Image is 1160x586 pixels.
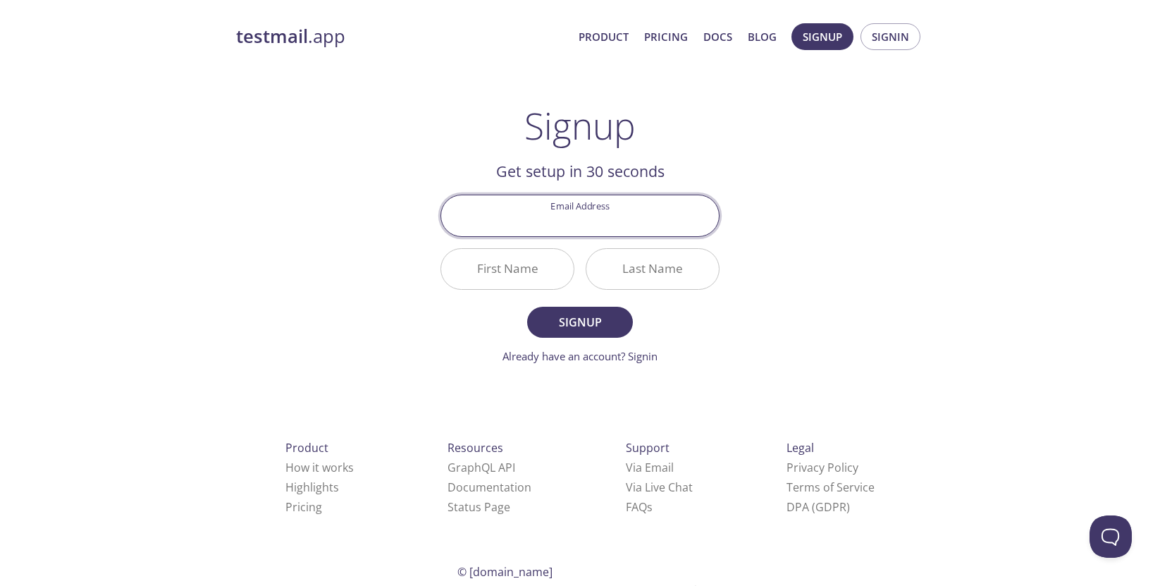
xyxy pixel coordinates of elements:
[448,499,510,515] a: Status Page
[786,499,850,515] a: DPA (GDPR)
[236,25,567,49] a: testmail.app
[626,440,670,456] span: Support
[502,349,658,363] a: Already have an account? Signin
[448,480,531,495] a: Documentation
[285,480,339,495] a: Highlights
[579,28,629,46] a: Product
[860,23,920,50] button: Signin
[457,564,553,580] span: © [DOMAIN_NAME]
[748,28,777,46] a: Blog
[626,460,674,475] a: Via Email
[786,460,858,475] a: Privacy Policy
[786,440,814,456] span: Legal
[803,28,842,46] span: Signup
[543,312,617,332] span: Signup
[440,159,720,183] h2: Get setup in 30 seconds
[236,24,308,49] strong: testmail
[626,480,693,495] a: Via Live Chat
[285,499,322,515] a: Pricing
[791,23,853,50] button: Signup
[644,28,688,46] a: Pricing
[524,104,636,147] h1: Signup
[285,460,354,475] a: How it works
[703,28,732,46] a: Docs
[1090,515,1132,558] iframe: Help Scout Beacon - Open
[647,499,653,515] span: s
[786,480,875,495] a: Terms of Service
[527,307,633,338] button: Signup
[448,440,503,456] span: Resources
[448,460,515,475] a: GraphQL API
[872,28,909,46] span: Signin
[285,440,328,456] span: Product
[626,499,653,515] a: FAQ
